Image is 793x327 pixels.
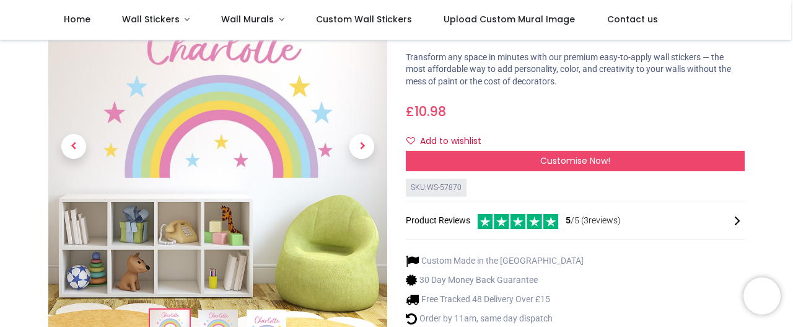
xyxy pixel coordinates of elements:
[444,13,575,25] span: Upload Custom Mural Image
[406,179,467,197] div: SKU: WS-57870
[406,312,584,325] li: Order by 11am, same day dispatch
[406,293,584,306] li: Free Tracked 48 Delivery Over £15
[349,134,374,159] span: Next
[406,137,415,145] i: Add to wishlist
[48,43,99,249] a: Previous
[61,134,86,159] span: Previous
[406,274,584,287] li: 30 Day Money Back Guarantee
[566,215,621,227] span: /5 ( 3 reviews)
[406,52,745,88] p: Transform any space in minutes with our premium easy-to-apply wall stickers — the most affordable...
[540,155,610,167] span: Customise Now!
[406,102,446,120] span: £
[406,254,584,267] li: Custom Made in the [GEOGRAPHIC_DATA]
[414,102,446,120] span: 10.98
[566,215,571,225] span: 5
[743,277,781,315] iframe: Brevo live chat
[406,131,492,152] button: Add to wishlistAdd to wishlist
[336,43,387,249] a: Next
[122,13,180,25] span: Wall Stickers
[607,13,658,25] span: Contact us
[406,212,745,229] div: Product Reviews
[221,13,274,25] span: Wall Murals
[64,13,90,25] span: Home
[316,13,412,25] span: Custom Wall Stickers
